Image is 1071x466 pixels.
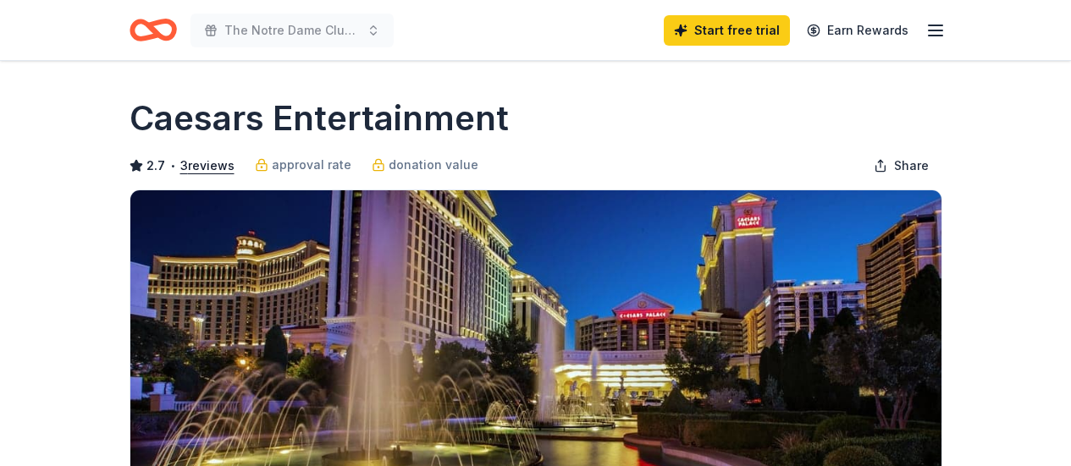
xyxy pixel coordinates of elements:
span: approval rate [272,155,351,175]
h1: Caesars Entertainment [130,95,509,142]
span: donation value [389,155,478,175]
a: Earn Rewards [797,15,919,46]
span: • [169,159,175,173]
button: The Notre Dame Club of The Villages Annual [PERSON_NAME] Memorial Golf Tournament [190,14,394,47]
a: approval rate [255,155,351,175]
a: Home [130,10,177,50]
button: 3reviews [180,156,235,176]
span: 2.7 [146,156,165,176]
span: The Notre Dame Club of The Villages Annual [PERSON_NAME] Memorial Golf Tournament [224,20,360,41]
a: Start free trial [664,15,790,46]
span: Share [894,156,929,176]
a: donation value [372,155,478,175]
button: Share [860,149,942,183]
